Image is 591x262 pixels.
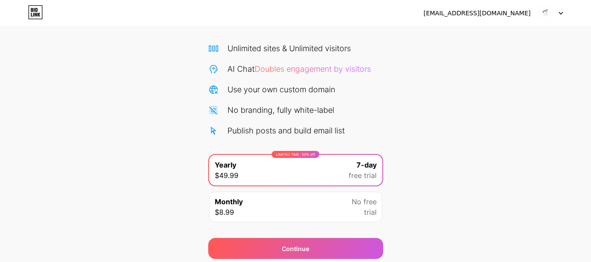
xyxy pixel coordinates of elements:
[227,63,371,75] div: AI Chat
[537,5,554,21] img: luxepergola
[352,196,377,207] span: No free
[272,151,319,158] div: LIMITED TIME : 50% off
[357,160,377,170] span: 7-day
[282,244,309,253] div: Continue
[227,84,335,95] div: Use your own custom domain
[215,196,243,207] span: Monthly
[227,104,334,116] div: No branding, fully white-label
[215,160,236,170] span: Yearly
[255,64,371,73] span: Doubles engagement by visitors
[423,9,531,18] div: [EMAIL_ADDRESS][DOMAIN_NAME]
[215,170,238,181] span: $49.99
[349,170,377,181] span: free trial
[227,42,351,54] div: Unlimited sites & Unlimited visitors
[215,207,234,217] span: $8.99
[364,207,377,217] span: trial
[227,125,345,136] div: Publish posts and build email list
